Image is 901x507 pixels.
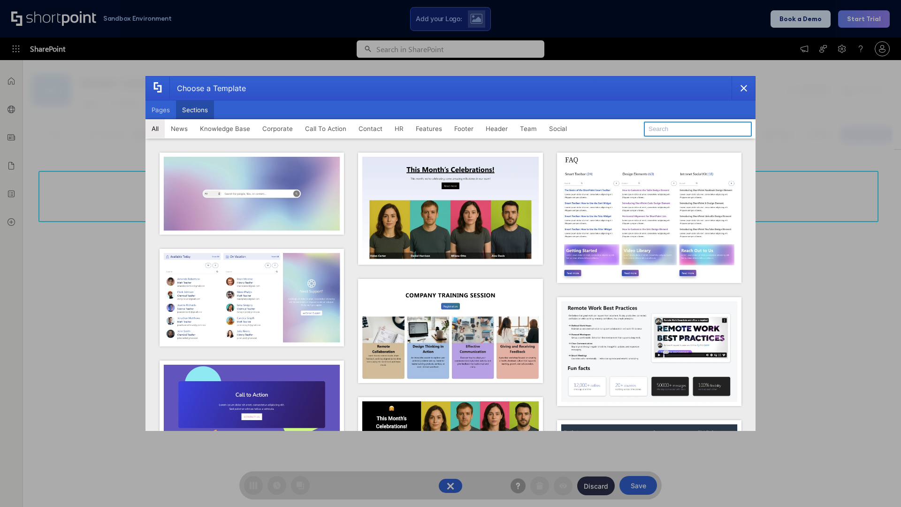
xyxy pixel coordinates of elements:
[644,122,752,137] input: Search
[176,100,214,119] button: Sections
[410,119,448,138] button: Features
[256,119,299,138] button: Corporate
[514,119,543,138] button: Team
[480,119,514,138] button: Header
[145,119,165,138] button: All
[145,100,176,119] button: Pages
[389,119,410,138] button: HR
[145,76,756,431] div: template selector
[448,119,480,138] button: Footer
[165,119,194,138] button: News
[543,119,573,138] button: Social
[854,462,901,507] iframe: Chat Widget
[352,119,389,138] button: Contact
[169,77,246,100] div: Choose a Template
[194,119,256,138] button: Knowledge Base
[299,119,352,138] button: Call To Action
